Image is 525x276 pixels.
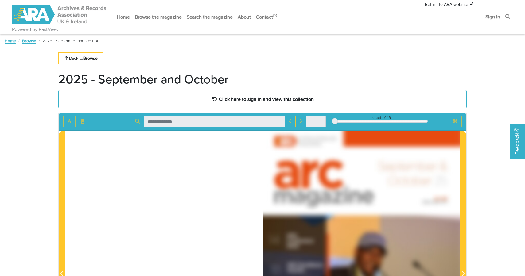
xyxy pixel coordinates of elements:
[425,1,468,8] span: Return to ARA website
[22,38,36,44] a: Browse
[184,9,235,25] a: Search the magazine
[63,116,76,127] button: Toggle text selection (Alt+T)
[77,116,88,127] button: Open transcription window
[58,90,467,108] a: Click here to sign in and view this collection
[513,129,521,155] span: Feedback
[483,9,503,25] a: Sign in
[335,115,428,121] div: sheet of 49
[381,115,383,121] span: 1
[285,116,296,127] button: Previous Match
[5,38,16,44] a: Home
[295,116,306,127] button: Next Match
[132,9,184,25] a: Browse the magazine
[131,116,144,127] button: Search
[144,116,285,127] input: Search for
[83,55,98,61] strong: Browse
[219,96,314,102] strong: Click here to sign in and view this collection
[510,124,525,159] a: Would you like to provide feedback?
[12,26,59,33] a: Powered by PastView
[58,52,103,64] a: Back toBrowse
[253,9,280,25] a: Contact
[12,1,107,28] a: ARA - ARC Magazine | Powered by PastView logo
[42,38,101,44] span: 2025 - September and October
[58,72,229,86] h1: 2025 - September and October
[235,9,253,25] a: About
[449,116,462,127] button: Full screen mode
[12,5,107,24] img: ARA - ARC Magazine | Powered by PastView
[115,9,132,25] a: Home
